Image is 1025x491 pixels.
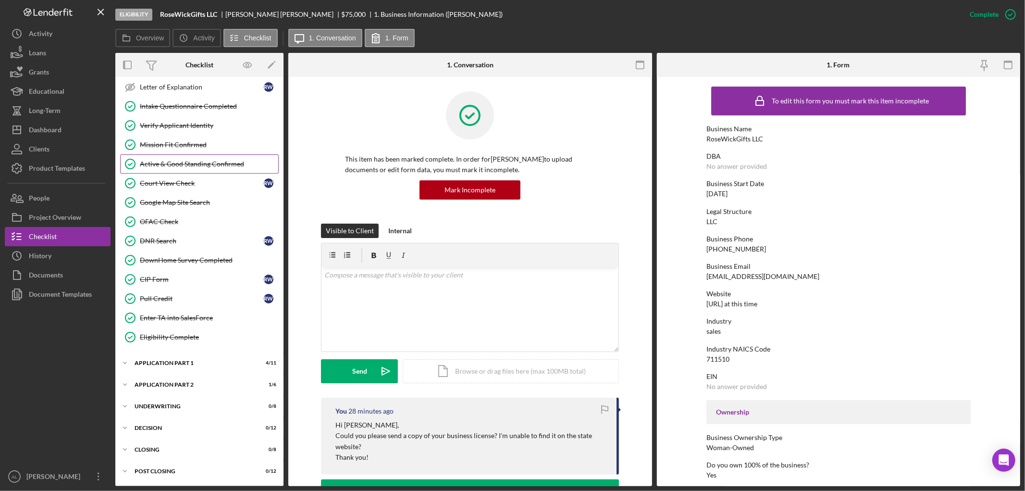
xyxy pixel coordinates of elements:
[706,290,971,298] div: Website
[348,407,394,415] time: 2025-09-29 17:56
[5,24,111,43] button: Activity
[5,189,111,208] a: People
[5,246,111,265] a: History
[120,174,279,193] a: Court View CheckRW
[706,190,728,198] div: [DATE]
[706,263,971,270] div: Business Email
[706,273,819,280] div: [EMAIL_ADDRESS][DOMAIN_NAME]
[193,34,214,42] label: Activity
[706,208,971,215] div: Legal Structure
[173,29,221,47] button: Activity
[120,77,279,97] a: Letter of ExplanationRW
[706,300,757,308] div: [URL] at this time
[135,468,252,474] div: Post Closing
[29,43,46,65] div: Loans
[29,159,85,180] div: Product Templates
[827,61,850,69] div: 1. Form
[140,199,278,206] div: Google Map Site Search
[29,24,52,46] div: Activity
[140,314,278,322] div: Enter TA into SalesForce
[135,360,252,366] div: Application Part 1
[264,294,273,303] div: R W
[706,125,971,133] div: Business Name
[5,43,111,63] button: Loans
[420,180,520,200] button: Mark Incomplete
[264,178,273,188] div: R W
[259,360,276,366] div: 4 / 11
[5,227,111,246] button: Checklist
[5,265,111,285] button: Documents
[140,218,278,226] div: OFAC Check
[5,120,111,139] button: Dashboard
[140,122,278,129] div: Verify Applicant Identity
[706,180,971,188] div: Business Start Date
[259,403,276,409] div: 0 / 8
[326,224,374,238] div: Visible to Client
[706,373,971,380] div: EIN
[140,141,278,149] div: Mission Fit Confirmed
[706,434,971,441] div: Business Ownership Type
[29,208,81,229] div: Project Overview
[706,327,721,335] div: sales
[5,101,111,120] button: Long-Term
[345,154,595,176] p: This item has been marked complete. In order for [PERSON_NAME] to upload documents or edit form d...
[160,11,217,18] b: RoseWickGifts LLC
[29,227,57,249] div: Checklist
[24,467,86,489] div: [PERSON_NAME]
[706,444,754,452] div: Woman-Owned
[12,474,17,479] text: AL
[385,34,408,42] label: 1. Form
[288,29,362,47] button: 1. Conversation
[140,237,264,245] div: DNR Search
[5,208,111,227] button: Project Overview
[335,452,607,463] p: Thank you!
[445,180,495,200] div: Mark Incomplete
[264,275,273,284] div: R W
[706,235,971,243] div: Business Phone
[388,224,412,238] div: Internal
[29,82,64,103] div: Educational
[135,447,252,453] div: Closing
[5,139,111,159] button: Clients
[706,471,716,479] div: Yes
[706,461,971,469] div: Do you own 100% of the business?
[120,308,279,327] a: Enter TA into SalesForce
[342,10,366,18] span: $75,000
[259,468,276,474] div: 0 / 12
[120,135,279,154] a: Mission Fit Confirmed
[115,29,170,47] button: Overview
[244,34,272,42] label: Checklist
[352,359,367,383] div: Send
[5,63,111,82] a: Grants
[335,430,607,452] p: Could you please send a copy of your business license? I'm unable to find it on the state website?
[5,82,111,101] button: Educational
[259,382,276,388] div: 1 / 6
[706,245,766,253] div: [PHONE_NUMBER]
[29,139,49,161] div: Clients
[140,256,278,264] div: DownHome Survey Completed
[706,345,971,353] div: Industry NAICS Code
[5,285,111,304] button: Document Templates
[120,193,279,212] a: Google Map Site Search
[120,231,279,251] a: DNR SearchRW
[120,97,279,116] a: Intake Questionnaire Completed
[136,34,164,42] label: Overview
[335,420,607,430] p: Hi [PERSON_NAME],
[264,236,273,246] div: R W
[140,83,264,91] div: Letter of Explanation
[5,159,111,178] button: Product Templates
[259,425,276,431] div: 0 / 12
[259,447,276,453] div: 0 / 8
[447,61,494,69] div: 1. Conversation
[309,34,356,42] label: 1. Conversation
[383,224,417,238] button: Internal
